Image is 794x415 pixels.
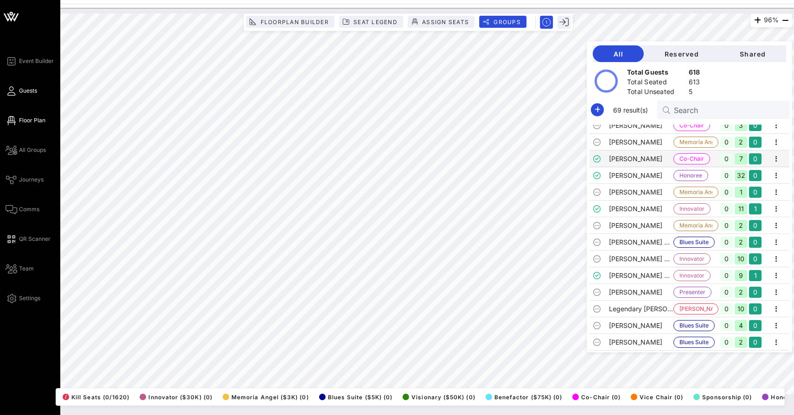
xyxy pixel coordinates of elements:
[679,220,712,231] span: Memoria Angel
[627,68,685,79] div: Total Guests
[600,50,636,58] span: All
[679,204,704,214] span: Innovator
[679,170,702,181] span: Honoree
[735,303,747,314] div: 10
[609,351,673,367] td: Mellon Foundation
[720,220,733,231] div: 0
[609,251,673,267] td: [PERSON_NAME] & [PERSON_NAME]
[246,16,334,28] button: Floorplan Builder
[749,303,762,314] div: 0
[750,13,792,27] div: 96%
[19,205,39,214] span: Comms
[260,19,329,25] span: Floorplan Builder
[749,220,762,231] div: 0
[689,77,700,89] div: 613
[679,120,704,131] span: Co-Chair
[679,321,709,331] span: Blues Suite
[735,137,747,148] div: 2
[63,394,69,400] div: /
[140,394,212,401] span: Innovator ($30K) (0)
[6,56,54,67] a: Event Builder
[593,45,644,62] button: All
[628,390,683,403] button: Vice Chair (0)
[403,394,475,401] span: Visionary ($50K) (0)
[422,19,469,25] span: Assign Seats
[679,304,712,314] span: [PERSON_NAME] VIP
[19,87,37,95] span: Guests
[720,237,733,248] div: 0
[19,264,34,273] span: Team
[735,287,747,298] div: 2
[6,293,40,304] a: Settings
[609,267,673,284] td: [PERSON_NAME] & [PERSON_NAME]
[609,105,652,115] span: 69 result(s)
[651,50,711,58] span: Reserved
[749,253,762,264] div: 0
[749,337,762,348] div: 0
[720,137,733,148] div: 0
[735,170,747,181] div: 32
[735,203,747,214] div: 11
[679,270,704,281] span: Innovator
[720,187,733,198] div: 0
[6,204,39,215] a: Comms
[720,287,733,298] div: 0
[735,237,747,248] div: 2
[63,394,129,401] span: Kill Seats (0/1620)
[572,394,621,401] span: Co-Chair (0)
[720,203,733,214] div: 0
[735,270,747,281] div: 9
[6,263,34,274] a: Team
[609,217,673,234] td: [PERSON_NAME]
[223,394,309,401] span: Memoria Angel ($3K) (0)
[6,174,44,185] a: Journeys
[609,317,673,334] td: [PERSON_NAME]
[720,303,733,314] div: 0
[735,153,747,164] div: 7
[720,320,733,331] div: 0
[689,87,700,99] div: 5
[60,390,129,403] button: /Kill Seats (0/1620)
[720,253,733,264] div: 0
[720,153,733,164] div: 0
[749,203,762,214] div: 1
[720,170,733,181] div: 0
[720,120,733,131] div: 0
[719,45,786,62] button: Shared
[609,134,673,151] td: [PERSON_NAME]
[693,394,752,401] span: Sponsorship (0)
[493,19,521,25] span: Groups
[6,233,51,245] a: QR Scanner
[400,390,475,403] button: Visionary ($50K) (0)
[749,320,762,331] div: 0
[689,68,700,79] div: 618
[720,270,733,281] div: 0
[679,287,705,297] span: Presenter
[19,294,40,302] span: Settings
[726,50,779,58] span: Shared
[749,120,762,131] div: 0
[679,237,709,247] span: Blues Suite
[6,145,46,156] a: All Groups
[735,337,747,348] div: 2
[479,16,526,28] button: Groups
[19,146,46,154] span: All Groups
[749,137,762,148] div: 0
[220,390,309,403] button: Memoria Angel ($3K) (0)
[570,390,621,403] button: Co-Chair (0)
[627,77,685,89] div: Total Seated
[486,394,563,401] span: Benefactor ($75K) (0)
[483,390,563,403] button: Benefactor ($75K) (0)
[627,87,685,99] div: Total Unseated
[691,390,752,403] button: Sponsorship (0)
[679,137,712,147] span: Memoria Angel
[19,57,54,65] span: Event Builder
[749,270,762,281] div: 1
[735,220,747,231] div: 2
[609,184,673,201] td: [PERSON_NAME]
[339,16,403,28] button: Seat Legend
[19,176,44,184] span: Journeys
[749,287,762,298] div: 0
[749,170,762,181] div: 0
[679,187,712,197] span: Memoria Angel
